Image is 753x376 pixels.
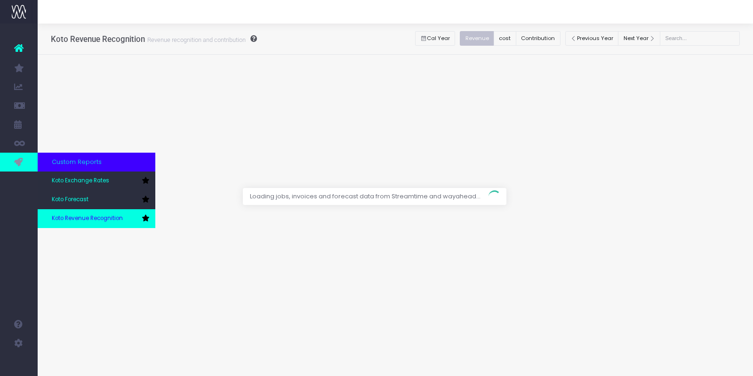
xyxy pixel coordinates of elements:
[52,214,123,223] span: Koto Revenue Recognition
[38,209,155,228] a: Koto Revenue Recognition
[38,190,155,209] a: Koto Forecast
[12,357,26,371] img: images/default_profile_image.png
[52,196,88,204] span: Koto Forecast
[52,157,102,167] span: Custom Reports
[52,177,109,185] span: Koto Exchange Rates
[38,172,155,190] a: Koto Exchange Rates
[243,188,488,205] span: Loading jobs, invoices and forecast data from Streamtime and wayahead...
